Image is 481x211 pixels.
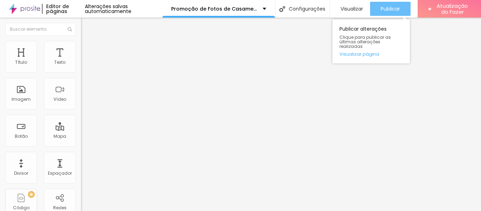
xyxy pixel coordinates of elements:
font: Mapa [54,133,66,139]
font: Visualizar [341,5,363,12]
font: Configurações [289,5,325,12]
font: Visualizar página [339,51,379,57]
font: Imagem [12,96,31,102]
font: Espaçador [48,170,72,176]
a: Visualizar página [339,52,403,56]
font: Publicar [381,5,400,12]
font: Título [15,59,27,65]
font: Promoção de Fotos de Casamento [171,5,262,12]
img: Ícone [68,27,72,31]
iframe: Editor [81,18,481,211]
font: Divisor [14,170,28,176]
img: Ícone [279,6,285,12]
font: Texto [54,59,65,65]
font: Clique para publicar as últimas alterações realizadas [339,34,391,49]
font: Botão [15,133,28,139]
font: Atualização do Fazer [437,2,468,15]
font: Editor de páginas [46,3,69,15]
font: Publicar alterações [339,25,387,32]
font: Alterações salvas automaticamente [85,3,131,15]
input: Buscar elemento [5,23,76,36]
button: Visualizar [330,2,370,16]
button: Publicar [370,2,411,16]
font: Vídeo [54,96,66,102]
